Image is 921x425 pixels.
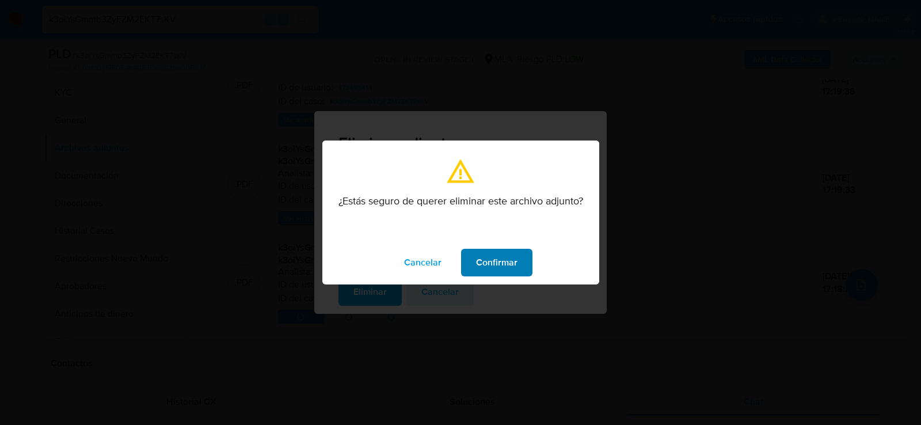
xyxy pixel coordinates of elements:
[322,141,599,284] div: modal_confirmation.title
[338,195,583,207] p: ¿Estás seguro de querer eliminar este archivo adjunto?
[461,249,532,276] button: modal_confirmation.confirm
[389,249,456,276] button: modal_confirmation.cancel
[476,250,517,275] span: Confirmar
[404,250,442,275] span: Cancelar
